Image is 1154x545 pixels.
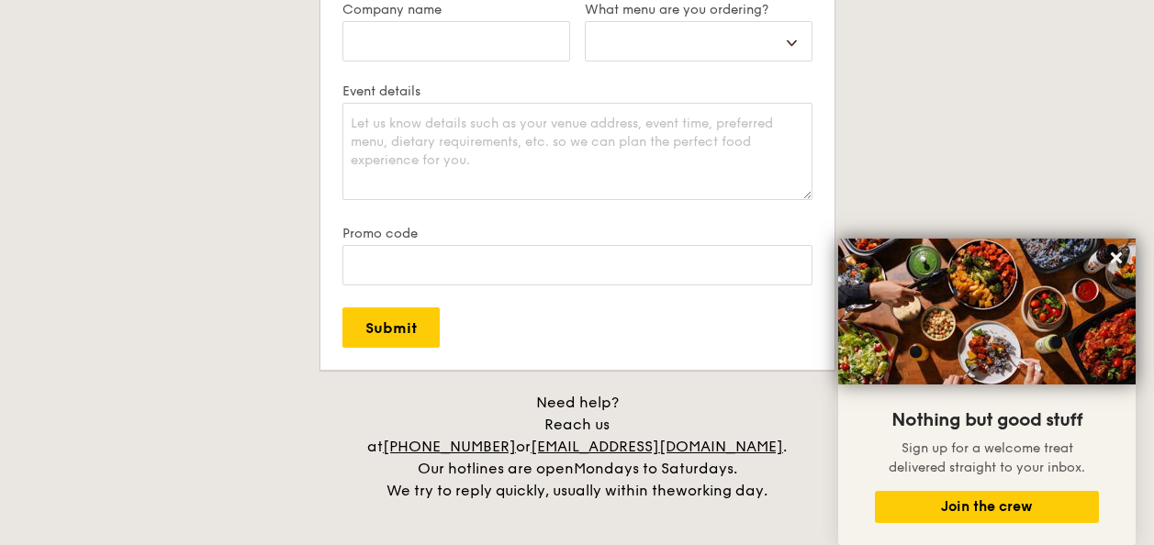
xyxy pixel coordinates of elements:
[1102,243,1131,272] button: Close
[531,438,783,455] a: [EMAIL_ADDRESS][DOMAIN_NAME]
[574,460,737,477] span: Mondays to Saturdays.
[889,440,1085,475] span: Sign up for a welcome treat delivered straight to your inbox.
[348,392,807,502] div: Need help? Reach us at or . Our hotlines are open We try to reply quickly, usually within the
[838,239,1136,384] img: DSC07876-Edit02-Large.jpeg
[585,2,812,17] label: What menu are you ordering?
[891,409,1082,431] span: Nothing but good stuff
[342,307,440,348] input: Submit
[342,103,812,200] textarea: Let us know details such as your venue address, event time, preferred menu, dietary requirements,...
[875,491,1099,523] button: Join the crew
[342,83,812,99] label: Event details
[676,482,767,499] span: working day.
[383,438,516,455] a: [PHONE_NUMBER]
[342,226,812,241] label: Promo code
[342,2,570,17] label: Company name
